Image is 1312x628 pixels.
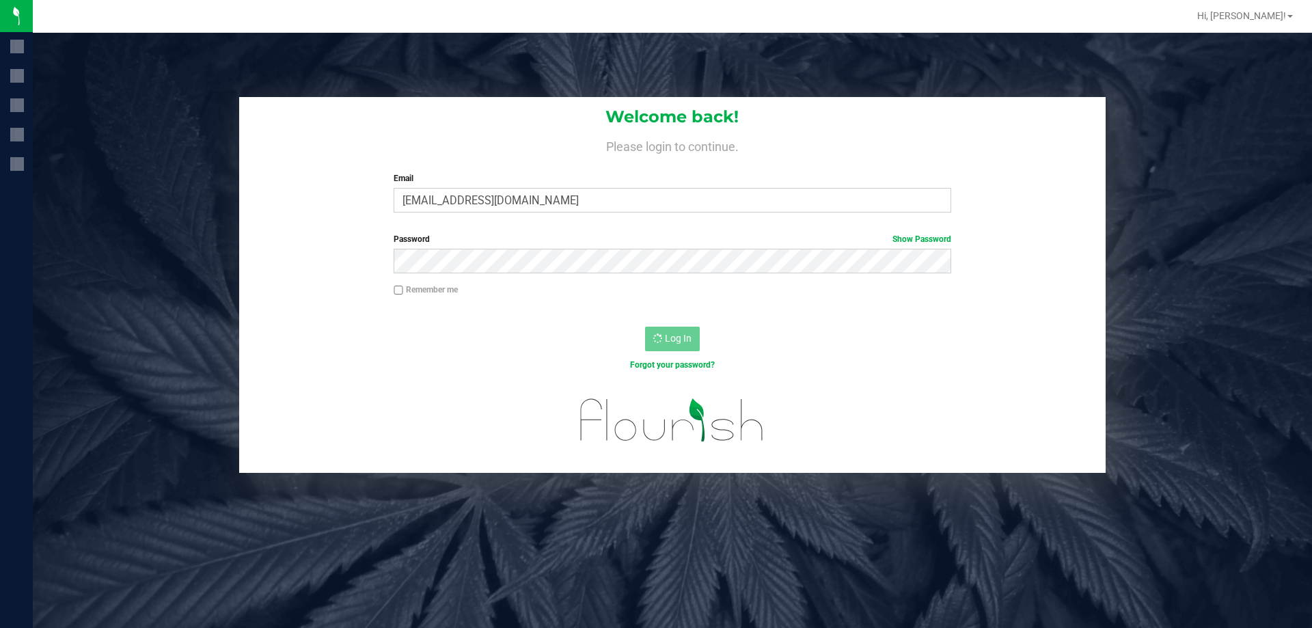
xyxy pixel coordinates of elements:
[239,108,1106,126] h1: Welcome back!
[1197,10,1286,21] span: Hi, [PERSON_NAME]!
[394,284,458,296] label: Remember me
[394,172,951,185] label: Email
[564,385,780,455] img: flourish_logo.svg
[892,234,951,244] a: Show Password
[394,286,403,295] input: Remember me
[239,137,1106,153] h4: Please login to continue.
[630,360,715,370] a: Forgot your password?
[645,327,700,351] button: Log In
[665,333,692,344] span: Log In
[394,234,430,244] span: Password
